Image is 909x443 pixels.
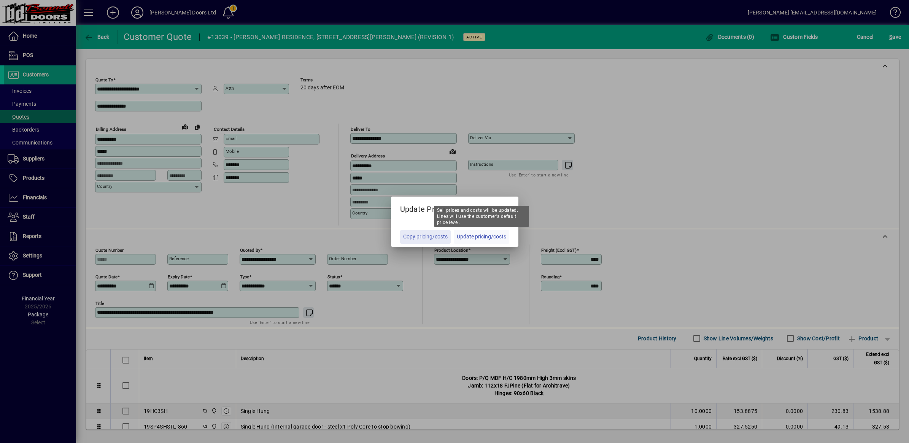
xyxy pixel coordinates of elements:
[403,233,448,241] span: Copy pricing/costs
[391,197,518,219] h5: Update Pricing?
[400,230,451,244] button: Copy pricing/costs
[454,230,509,244] button: Update pricing/costs
[457,233,506,241] span: Update pricing/costs
[434,206,529,227] div: Sell prices and costs will be updated. Lines will use the customer's default price level.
